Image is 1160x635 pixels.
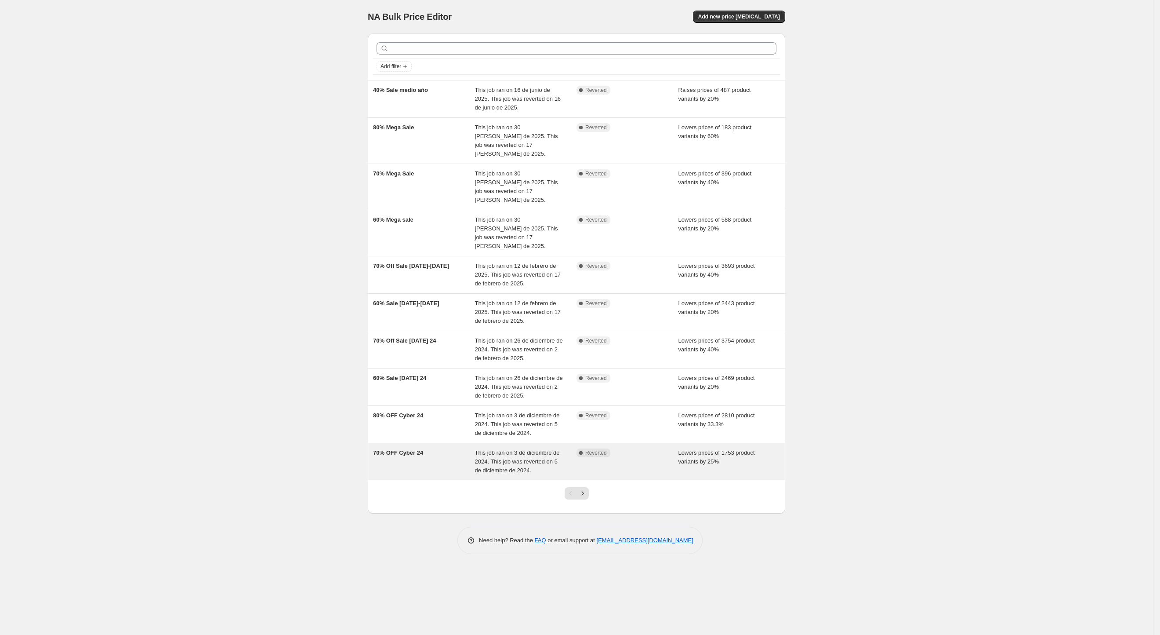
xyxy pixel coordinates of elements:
[377,61,412,72] button: Add filter
[373,449,423,456] span: 70% OFF Cyber 24
[678,412,755,427] span: Lowers prices of 2810 product variants by 33.3%
[475,263,561,287] span: This job ran on 12 de febrero de 2025. This job was reverted on 17 de febrero de 2025.
[585,412,607,419] span: Reverted
[475,412,560,436] span: This job ran on 3 de diciembre de 2024. This job was reverted on 5 de diciembre de 2024.
[475,87,561,111] span: This job ran on 16 de junio de 2025. This job was reverted on 16 de junio de 2025.
[475,375,563,399] span: This job ran on 26 de diciembre de 2024. This job was reverted on 2 de febrero de 2025.
[475,337,563,361] span: This job ran on 26 de diciembre de 2024. This job was reverted on 2 de febrero de 2025.
[585,263,607,270] span: Reverted
[678,337,755,353] span: Lowers prices of 3754 product variants by 40%
[576,487,589,500] button: Next
[373,124,414,131] span: 80% Mega Sale
[479,537,535,544] span: Need help? Read the
[373,337,436,344] span: 70% Off Sale [DATE] 24
[585,449,607,456] span: Reverted
[373,300,439,307] span: 60% Sale [DATE]-[DATE]
[678,87,751,102] span: Raises prices of 487 product variants by 20%
[475,216,558,249] span: This job ran on 30 [PERSON_NAME] de 2025. This job was reverted on 17 [PERSON_NAME] de 2025.
[373,412,423,419] span: 80% OFF Cyber 24
[381,63,401,70] span: Add filter
[475,449,560,474] span: This job ran on 3 de diciembre de 2024. This job was reverted on 5 de diciembre de 2024.
[585,124,607,131] span: Reverted
[475,170,558,203] span: This job ran on 30 [PERSON_NAME] de 2025. This job was reverted on 17 [PERSON_NAME] de 2025.
[368,12,452,22] span: NA Bulk Price Editor
[585,216,607,223] span: Reverted
[585,87,607,94] span: Reverted
[373,216,413,223] span: 60% Mega sale
[678,170,752,186] span: Lowers prices of 396 product variants by 40%
[585,375,607,382] span: Reverted
[678,449,755,465] span: Lowers prices of 1753 product variants by 25%
[597,537,693,544] a: [EMAIL_ADDRESS][DOMAIN_NAME]
[585,170,607,177] span: Reverted
[373,263,449,269] span: 70% Off Sale [DATE]-[DATE]
[678,300,755,315] span: Lowers prices of 2443 product variants by 20%
[585,337,607,344] span: Reverted
[475,300,561,324] span: This job ran on 12 de febrero de 2025. This job was reverted on 17 de febrero de 2025.
[546,537,597,544] span: or email support at
[678,124,752,139] span: Lowers prices of 183 product variants by 60%
[678,216,752,232] span: Lowers prices of 588 product variants by 20%
[565,487,589,500] nav: Pagination
[475,124,558,157] span: This job ran on 30 [PERSON_NAME] de 2025. This job was reverted on 17 [PERSON_NAME] de 2025.
[678,263,755,278] span: Lowers prices of 3693 product variants by 40%
[678,375,755,390] span: Lowers prices of 2469 product variants by 20%
[373,87,428,93] span: 40% Sale medio año
[373,375,426,381] span: 60% Sale [DATE] 24
[693,11,785,23] button: Add new price [MEDICAL_DATA]
[585,300,607,307] span: Reverted
[535,537,546,544] a: FAQ
[698,13,780,20] span: Add new price [MEDICAL_DATA]
[373,170,414,177] span: 70% Mega Sale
